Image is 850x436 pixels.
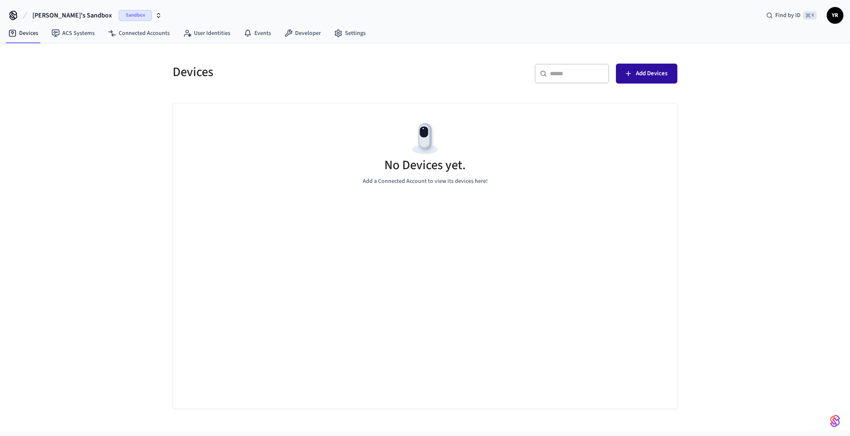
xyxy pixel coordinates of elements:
[101,26,176,41] a: Connected Accounts
[278,26,327,41] a: Developer
[119,10,152,21] span: Sandbox
[406,120,444,158] img: Devices Empty State
[828,8,843,23] span: YR
[760,8,823,23] div: Find by ID⌘ K
[176,26,237,41] a: User Identities
[237,26,278,41] a: Events
[827,7,843,24] button: YR
[775,11,801,20] span: Find by ID
[363,177,488,186] p: Add a Connected Account to view its devices here!
[173,64,420,81] h5: Devices
[803,11,817,20] span: ⌘ K
[830,414,840,428] img: SeamLogoGradient.69752ec5.svg
[384,157,466,174] h5: No Devices yet.
[616,64,677,84] button: Add Devices
[32,10,112,20] span: [PERSON_NAME]'s Sandbox
[2,26,45,41] a: Devices
[45,26,101,41] a: ACS Systems
[327,26,372,41] a: Settings
[636,68,667,79] span: Add Devices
